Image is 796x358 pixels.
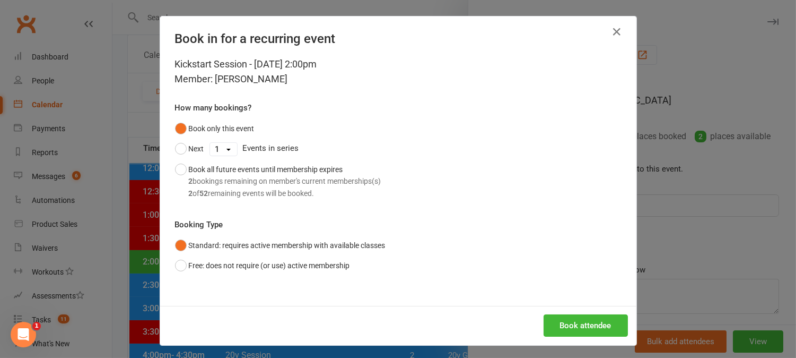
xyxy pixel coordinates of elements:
[175,255,350,276] button: Free: does not require (or use) active membership
[200,189,208,198] strong: 52
[189,164,381,199] div: Book all future events until membership expires
[175,118,255,139] button: Book only this event
[544,314,628,337] button: Book attendee
[32,322,41,330] span: 1
[175,101,252,114] label: How many bookings?
[175,57,622,87] div: Kickstart Session - [DATE] 2:00pm Member: [PERSON_NAME]
[11,322,36,347] iframe: Intercom live chat
[609,23,626,40] button: Close
[175,139,204,159] button: Next
[189,177,193,185] strong: 2
[175,31,622,46] h4: Book in for a recurring event
[175,235,386,255] button: Standard: requires active membership with available classes
[189,189,193,198] strong: 2
[175,159,381,203] button: Book all future events until membership expires2bookings remaining on member's current membership...
[175,139,622,159] div: Events in series
[175,218,223,231] label: Booking Type
[189,175,381,199] div: bookings remaining on member's current memberships(s) of remaining events will be booked.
